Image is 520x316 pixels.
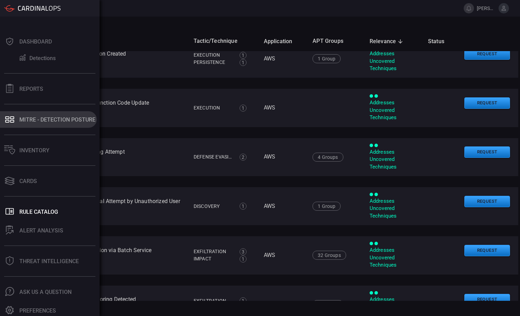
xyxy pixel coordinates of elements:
div: 1 [240,52,247,59]
div: 1 Group [313,54,341,63]
button: Request [464,146,510,158]
div: Threat Intelligence [19,258,79,265]
div: Addresses Uncovered Techniques [370,198,417,220]
div: 4 Groups [313,300,343,309]
div: 1 [240,59,247,66]
button: Request [464,294,510,305]
div: 2 [240,154,247,161]
div: Ask Us A Question [19,289,72,295]
div: Rule Catalog [19,209,58,215]
td: AWS - Possible S3 Exfiltration via Batch Service [28,236,188,274]
span: [PERSON_NAME].[PERSON_NAME] [477,6,496,11]
div: 1 Group [313,202,341,211]
span: Status [428,37,453,46]
div: Addresses Uncovered Techniques [370,149,417,171]
td: AWS - Possible Lambda Function Code Update [28,89,188,127]
td: AWS - Possible Log Retrieval Attempt by Unauthorized User [28,187,188,225]
div: 1 [240,256,247,262]
div: ALERT ANALYSIS [19,227,63,234]
div: Reports [19,86,43,92]
button: Request [464,97,510,109]
button: Request [464,48,510,60]
td: AWS - New Lambda Function Created [28,40,188,78]
div: MITRE - Detection Posture [19,116,95,123]
td: AWS [258,138,307,176]
th: APT Groups [307,31,364,51]
div: Addresses Uncovered Techniques [370,99,417,121]
div: Detections [29,55,56,61]
td: AWS - Possible Log Padding Attempt [28,138,188,176]
button: Request [464,196,510,207]
div: Cards [19,178,37,184]
span: Relevance [370,37,405,46]
div: Addresses Uncovered Techniques [370,247,417,269]
div: 32 Groups [313,251,346,260]
button: Request [464,245,510,256]
div: 1 [240,203,247,210]
div: Defense Evasion [194,153,232,161]
div: Impact [194,255,232,262]
div: Discovery [194,203,232,210]
div: Preferences [19,307,56,314]
th: Tactic/Technique [188,31,258,51]
td: AWS [258,40,307,78]
div: Execution [194,104,232,112]
div: 1 [240,297,247,304]
div: Execution [194,51,232,59]
div: Dashboard [19,38,52,45]
div: Inventory [19,147,49,154]
td: AWS [258,236,307,274]
div: Persistence [194,59,232,66]
td: AWS [258,89,307,127]
div: Exfiltration [194,248,232,255]
div: Addresses Uncovered Techniques [370,50,417,72]
td: AWS [258,187,307,225]
div: 3 [240,248,247,255]
span: Application [264,37,301,46]
div: Exfiltration [194,297,232,305]
div: 1 [240,105,247,112]
div: 4 Groups [313,153,343,162]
